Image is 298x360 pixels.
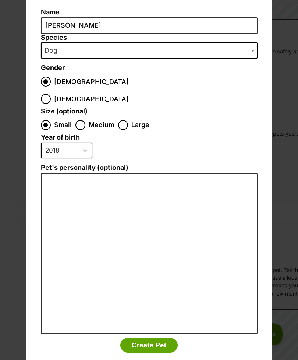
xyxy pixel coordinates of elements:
[42,45,65,56] span: Dog
[41,64,65,72] label: Gender
[41,8,258,16] label: Name
[89,120,114,130] span: Medium
[41,42,258,59] span: Dog
[54,77,129,87] span: [DEMOGRAPHIC_DATA]
[41,134,80,141] label: Year of birth
[120,338,178,353] button: Create Pet
[131,120,149,130] span: Large
[54,94,129,104] span: [DEMOGRAPHIC_DATA]
[54,120,72,130] span: Small
[41,34,258,42] label: Species
[41,108,88,115] label: Size (optional)
[41,164,258,172] label: Pet's personality (optional)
